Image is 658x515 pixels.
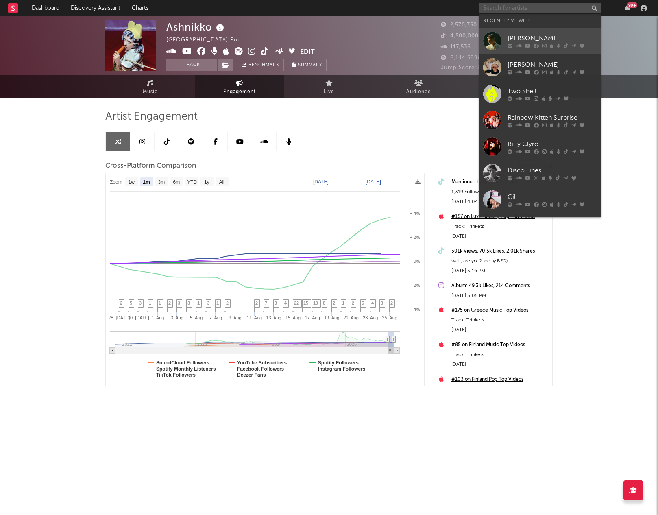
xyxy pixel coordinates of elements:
[209,315,222,320] text: 7. Aug
[479,107,601,133] a: Rainbow Kitten Surprise
[158,179,165,185] text: 3m
[143,179,150,185] text: 1m
[324,315,339,320] text: 19. Aug
[451,325,548,335] div: [DATE]
[374,75,463,98] a: Audience
[508,192,597,202] div: Cil
[139,301,142,306] span: 3
[344,315,359,320] text: 21. Aug
[156,366,216,372] text: Spotify Monthly Listeners
[166,35,251,45] div: [GEOGRAPHIC_DATA] | Pop
[166,59,217,71] button: Track
[463,75,553,98] a: Playlists/Charts
[342,301,344,306] span: 1
[324,87,334,97] span: Live
[216,301,219,306] span: 1
[441,65,488,70] span: Jump Score: 38.3
[441,55,527,61] span: 6,144,599 Monthly Listeners
[363,315,378,320] text: 23. Aug
[173,179,180,185] text: 6m
[128,315,149,320] text: 30. [DATE]
[313,179,329,185] text: [DATE]
[451,187,548,197] div: 1,319 Followers
[237,360,287,366] text: YouTube Subscribers
[229,315,241,320] text: 9. Aug
[190,315,203,320] text: 5. Aug
[219,179,224,185] text: All
[451,315,548,325] div: Track: Trinkets
[479,81,601,107] a: Two Shell
[285,315,301,320] text: 15. Aug
[266,315,281,320] text: 13. Aug
[284,301,287,306] span: 4
[625,5,630,11] button: 99+
[166,20,226,34] div: Ashnikko
[479,54,601,81] a: [PERSON_NAME]
[255,301,258,306] span: 2
[451,360,548,369] div: [DATE]
[483,16,597,26] div: Recently Viewed
[414,259,420,264] text: 0%
[197,301,200,306] span: 1
[294,301,299,306] span: 22
[300,47,315,57] button: Edit
[168,301,171,306] span: 2
[237,59,284,71] a: Benchmark
[323,301,325,306] span: 8
[129,179,135,185] text: 1w
[479,160,601,186] a: Disco Lines
[441,33,479,39] span: 4,500,000
[412,307,420,312] text: -4%
[508,113,597,122] div: Rainbow Kitten Surprise
[366,179,381,185] text: [DATE]
[382,315,397,320] text: 25. Aug
[237,372,266,378] text: Deezer Fans
[441,22,477,28] span: 2,570,750
[451,256,548,266] div: well, are you? (cc: @BFG)
[265,301,267,306] span: 7
[508,139,597,149] div: Biffy Clyro
[108,315,130,320] text: 28. [DATE]
[451,306,548,315] a: #175 on Greece Music Top Videos
[333,301,335,306] span: 2
[237,366,284,372] text: Facebook Followers
[451,291,548,301] div: [DATE] 5:05 PM
[120,301,122,306] span: 2
[352,301,354,306] span: 2
[381,301,383,306] span: 3
[451,384,548,394] div: Track: Trinkets
[362,301,364,306] span: 5
[410,235,421,240] text: + 2%
[204,179,209,185] text: 1y
[451,222,548,231] div: Track: Trinkets
[195,75,284,98] a: Engagement
[156,372,196,378] text: TikTok Followers
[207,301,209,306] span: 3
[284,75,374,98] a: Live
[508,60,597,70] div: [PERSON_NAME]
[410,211,421,216] text: + 4%
[412,283,420,288] text: -2%
[159,301,161,306] span: 1
[441,44,471,50] span: 117,536
[187,179,197,185] text: YTD
[303,301,308,306] span: 15
[105,161,196,171] span: Cross-Platform Comparison
[187,301,190,306] span: 3
[178,301,180,306] span: 3
[479,28,601,54] a: [PERSON_NAME]
[451,281,548,291] div: Album: 49.3k Likes, 214 Comments
[451,266,548,276] div: [DATE] 5:16 PM
[479,213,601,239] a: Artemas
[149,301,151,306] span: 1
[110,179,122,185] text: Zoom
[451,247,548,256] a: 301k Views, 70.5k Likes, 2.01k Shares
[313,301,318,306] span: 10
[406,87,431,97] span: Audience
[451,340,548,350] a: #85 on Finland Music Top Videos
[151,315,164,320] text: 1. Aug
[318,366,366,372] text: Instagram Followers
